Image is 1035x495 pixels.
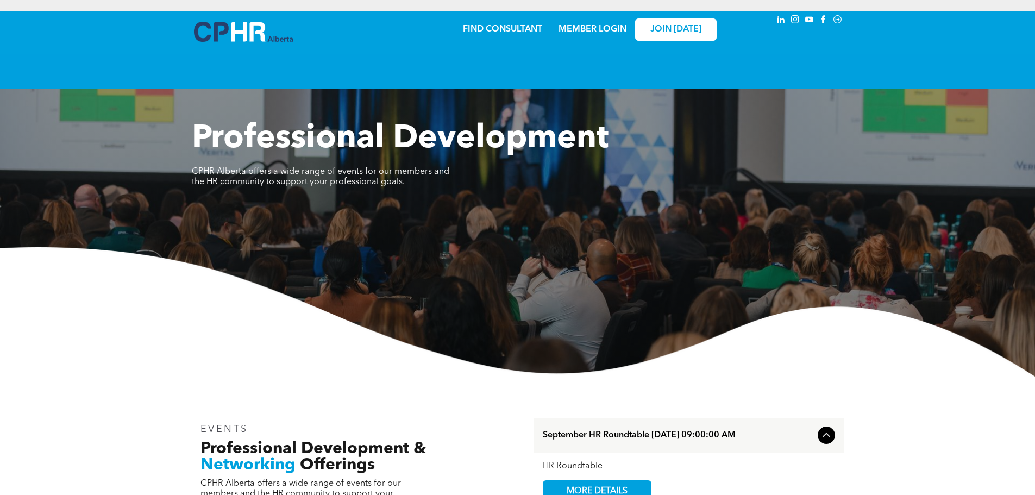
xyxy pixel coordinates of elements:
[194,22,293,42] img: A blue and white logo for cp alberta
[200,457,296,473] span: Networking
[818,14,830,28] a: facebook
[200,441,426,457] span: Professional Development &
[543,430,813,441] span: September HR Roundtable [DATE] 09:00:00 AM
[635,18,717,41] a: JOIN [DATE]
[543,461,835,472] div: HR Roundtable
[832,14,844,28] a: Social network
[559,25,626,34] a: MEMBER LOGIN
[804,14,816,28] a: youtube
[200,424,249,434] span: EVENTS
[789,14,801,28] a: instagram
[300,457,375,473] span: Offerings
[650,24,701,35] span: JOIN [DATE]
[192,123,609,155] span: Professional Development
[775,14,787,28] a: linkedin
[192,167,449,186] span: CPHR Alberta offers a wide range of events for our members and the HR community to support your p...
[463,25,542,34] a: FIND CONSULTANT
